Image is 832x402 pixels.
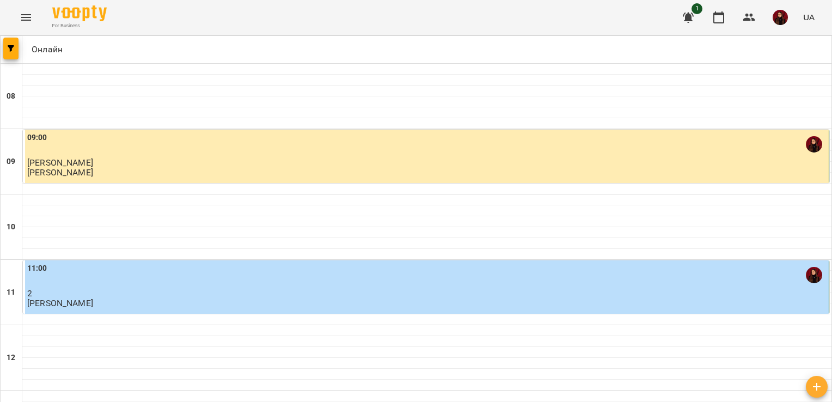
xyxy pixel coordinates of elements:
h6: 11 [7,287,15,299]
label: 11:00 [27,263,47,275]
span: For Business [52,22,107,29]
p: [PERSON_NAME] [27,299,93,308]
img: Дарина Бондаренко [806,136,822,153]
span: UA [803,11,815,23]
p: 2 [27,289,827,298]
h6: 12 [7,352,15,364]
button: Menu [13,4,39,31]
img: 958b9029b15ca212fd0684cba48e8a29.jpg [773,10,788,25]
p: Онлайн [27,43,63,56]
label: 09:00 [27,132,47,144]
h6: 08 [7,90,15,102]
p: [PERSON_NAME] [27,168,93,177]
img: Дарина Бондаренко [806,267,822,283]
button: UA [799,7,819,27]
span: 1 [692,3,702,14]
button: Створити урок [806,376,828,398]
h6: 10 [7,221,15,233]
span: [PERSON_NAME] [27,157,93,168]
h6: 09 [7,156,15,168]
img: Voopty Logo [52,5,107,21]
